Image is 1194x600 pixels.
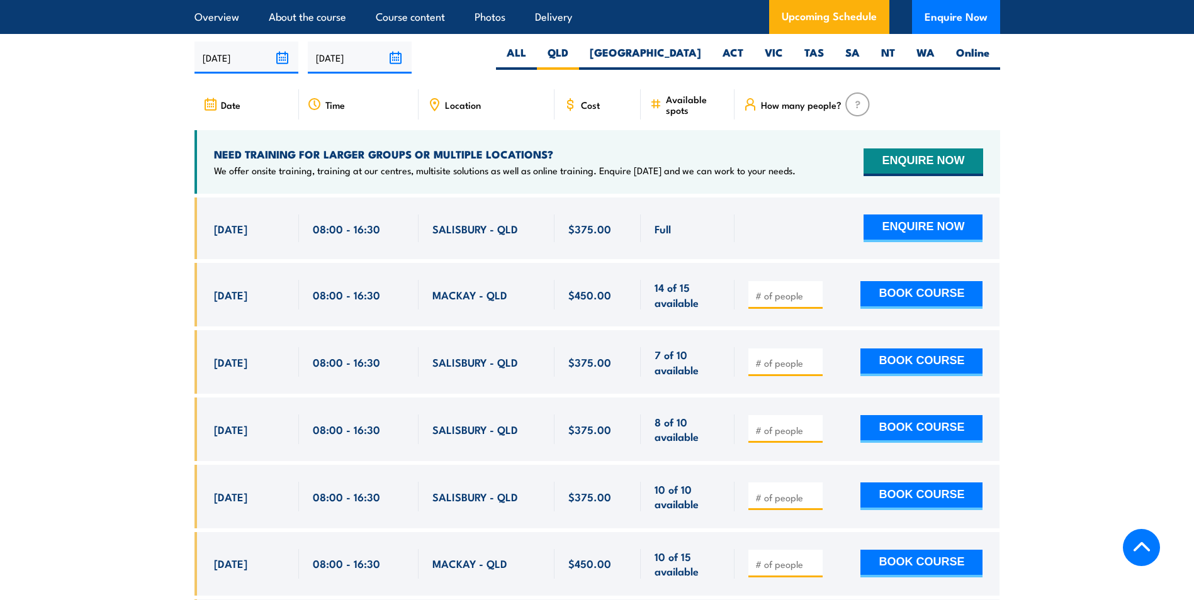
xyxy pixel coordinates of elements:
label: VIC [754,45,794,70]
span: 14 of 15 available [655,280,721,309]
label: QLD [537,45,579,70]
label: ALL [496,45,537,70]
input: From date [194,42,298,74]
span: 08:00 - 16:30 [313,355,380,369]
input: To date [308,42,412,74]
span: $375.00 [568,489,611,504]
input: # of people [755,558,818,570]
span: [DATE] [214,355,247,369]
span: SALISBURY - QLD [432,422,518,436]
button: ENQUIRE NOW [864,148,983,176]
label: Online [945,45,1000,70]
input: # of people [755,491,818,504]
label: WA [906,45,945,70]
label: ACT [712,45,754,70]
span: $450.00 [568,556,611,570]
span: [DATE] [214,489,247,504]
span: [DATE] [214,287,247,302]
span: MACKAY - QLD [432,287,507,302]
span: 10 of 10 available [655,482,721,511]
span: 8 of 10 available [655,414,721,444]
button: ENQUIRE NOW [864,214,983,242]
span: Time [325,99,345,110]
button: BOOK COURSE [860,281,983,309]
span: Location [445,99,481,110]
input: # of people [755,424,818,436]
span: 08:00 - 16:30 [313,556,380,570]
span: 10 of 15 available [655,549,721,579]
button: BOOK COURSE [860,415,983,443]
span: $375.00 [568,221,611,236]
span: Cost [581,99,600,110]
span: $375.00 [568,422,611,436]
label: SA [835,45,870,70]
span: SALISBURY - QLD [432,221,518,236]
span: $450.00 [568,287,611,302]
span: [DATE] [214,556,247,570]
span: SALISBURY - QLD [432,355,518,369]
span: MACKAY - QLD [432,556,507,570]
span: SALISBURY - QLD [432,489,518,504]
span: How many people? [761,99,842,110]
span: 08:00 - 16:30 [313,221,380,236]
span: Date [221,99,240,110]
label: NT [870,45,906,70]
label: [GEOGRAPHIC_DATA] [579,45,712,70]
span: Full [655,221,671,236]
h4: NEED TRAINING FOR LARGER GROUPS OR MULTIPLE LOCATIONS? [214,147,796,161]
input: # of people [755,289,818,302]
span: [DATE] [214,422,247,436]
span: $375.00 [568,355,611,369]
input: # of people [755,357,818,369]
button: BOOK COURSE [860,482,983,510]
span: 08:00 - 16:30 [313,489,380,504]
p: We offer onsite training, training at our centres, multisite solutions as well as online training... [214,164,796,177]
span: 08:00 - 16:30 [313,422,380,436]
span: Available spots [666,94,726,115]
button: BOOK COURSE [860,348,983,376]
button: BOOK COURSE [860,550,983,577]
label: TAS [794,45,835,70]
span: [DATE] [214,221,247,236]
span: 7 of 10 available [655,347,721,377]
span: 08:00 - 16:30 [313,287,380,302]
